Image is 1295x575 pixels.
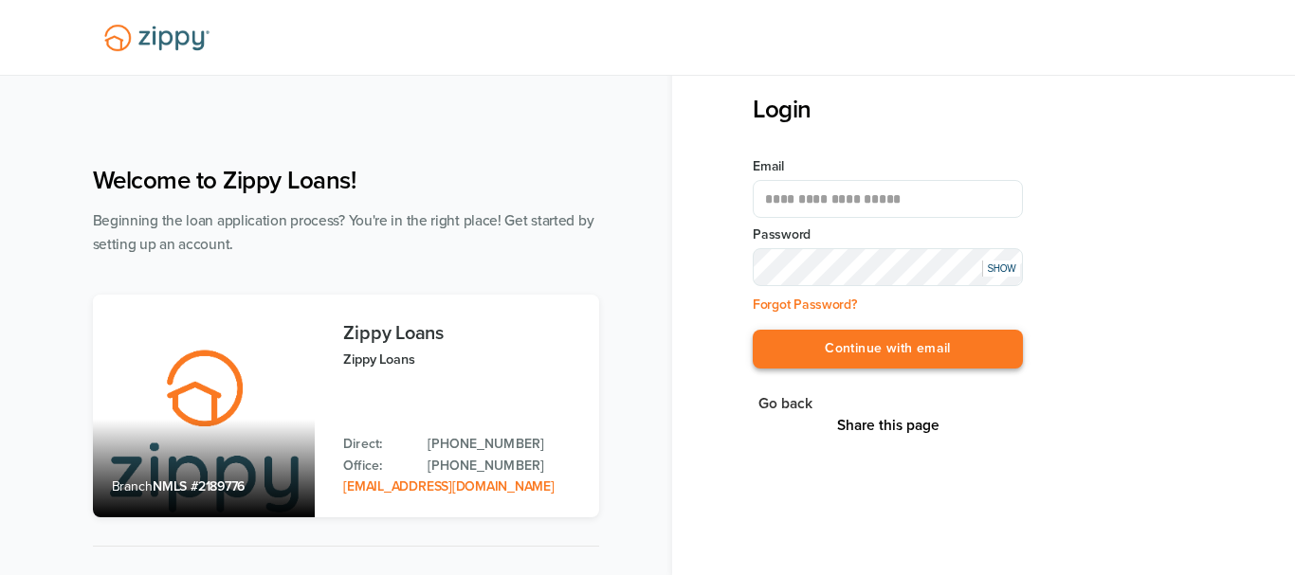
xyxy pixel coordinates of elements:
img: Lender Logo [93,16,221,60]
label: Password [753,225,1023,244]
h3: Login [753,95,1023,124]
span: Branch [112,478,154,494]
p: Office: [343,456,409,476]
div: SHOW [982,261,1020,277]
p: Direct: [343,434,409,455]
a: Direct Phone: 512-975-2947 [428,434,579,455]
input: Email Address [753,180,1023,218]
a: Forgot Password? [753,296,857,313]
input: Input Password [753,248,1023,286]
button: Go back [753,391,818,417]
p: Zippy Loans [343,349,579,370]
button: Share This Page [831,416,945,435]
span: NMLS #2189776 [153,478,245,494]
h1: Welcome to Zippy Loans! [93,166,599,195]
button: Continue with email [753,330,1023,368]
span: Beginning the loan application process? You're in the right place! Get started by setting up an a... [93,212,594,253]
a: Email Address: zippyguide@zippymh.com [343,478,554,494]
label: Email [753,157,1023,176]
h3: Zippy Loans [343,323,579,344]
a: Office Phone: 512-975-2947 [428,456,579,476]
